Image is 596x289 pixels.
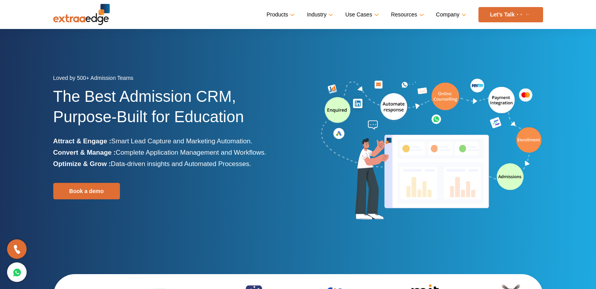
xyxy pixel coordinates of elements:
b: Convert & Manage : [53,149,116,156]
div: Loved by 500+ Admission Teams [53,72,292,86]
h1: The Best Admission CRM, Purpose-Built for Education [53,86,292,135]
a: Let’s Talk [478,7,543,22]
span: Smart Lead Capture and Marketing Automation. [111,137,252,145]
a: Products [266,9,293,20]
a: Company [436,9,465,20]
span: Complete Application Management and Workflows. [116,149,266,156]
b: Optimize & Grow : [53,160,111,168]
b: Attract & Engage : [53,137,111,145]
a: Book a demo [53,183,120,199]
span: Data-driven insights and Automated Processes. [111,160,251,168]
a: Use Cases [345,9,377,20]
img: admission-software-home-page-header [320,77,543,223]
a: Resources [391,9,422,20]
a: Industry [307,9,332,20]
